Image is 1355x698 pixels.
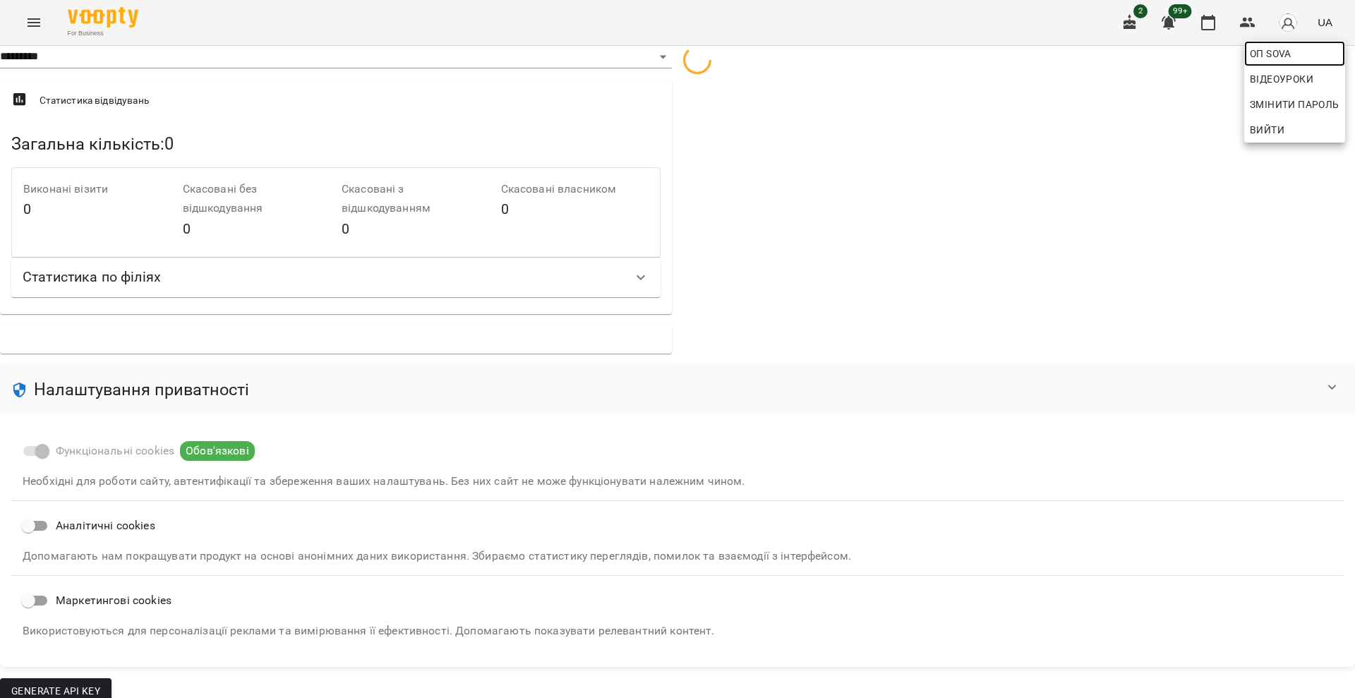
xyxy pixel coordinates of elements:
a: Відеоуроки [1244,66,1319,92]
span: ОП Sova [1250,45,1339,62]
button: Вийти [1244,117,1345,143]
a: Змінити пароль [1244,92,1345,117]
span: Відеоуроки [1250,71,1313,88]
a: ОП Sova [1244,41,1345,66]
span: Вийти [1250,121,1284,138]
span: Змінити пароль [1250,96,1339,113]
